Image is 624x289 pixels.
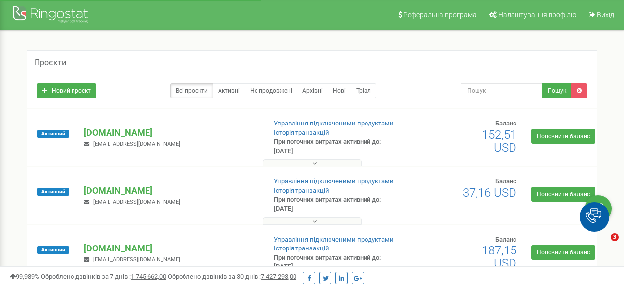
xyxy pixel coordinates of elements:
[37,246,69,254] span: Активний
[495,236,516,243] span: Баланс
[495,120,516,127] span: Баланс
[597,11,614,19] span: Вихід
[328,83,351,98] a: Нові
[297,83,328,98] a: Архівні
[168,273,296,280] span: Оброблено дзвінків за 30 днів :
[495,177,516,185] span: Баланс
[274,129,329,136] a: Історія транзакцій
[531,245,595,260] a: Поповнити баланс
[261,273,296,280] u: 7 427 293,00
[274,187,329,194] a: Історія транзакцій
[531,129,595,144] a: Поповнити баланс
[93,141,180,147] span: [EMAIL_ADDRESS][DOMAIN_NAME]
[498,11,576,19] span: Налаштування профілю
[213,83,245,98] a: Активні
[482,244,516,270] span: 187,15 USD
[274,120,394,127] a: Управління підключеними продуктами
[245,83,297,98] a: Не продовжені
[274,195,400,213] p: При поточних витратах активний до: [DATE]
[93,256,180,263] span: [EMAIL_ADDRESS][DOMAIN_NAME]
[463,186,516,200] span: 37,16 USD
[37,83,96,98] a: Новий проєкт
[37,188,69,196] span: Активний
[542,83,572,98] button: Пошук
[590,233,614,257] iframe: Intercom live chat
[274,236,394,243] a: Управління підключеними продуктами
[274,177,394,185] a: Управління підключеними продуктами
[35,58,66,67] h5: Проєкти
[170,83,213,98] a: Всі проєкти
[351,83,376,98] a: Тріал
[461,83,543,98] input: Пошук
[404,11,477,19] span: Реферальна програма
[41,273,166,280] span: Оброблено дзвінків за 7 днів :
[531,187,595,202] a: Поповнити баланс
[37,130,69,138] span: Активний
[93,199,180,205] span: [EMAIL_ADDRESS][DOMAIN_NAME]
[84,126,257,139] p: [DOMAIN_NAME]
[84,242,257,255] p: [DOMAIN_NAME]
[274,137,400,156] p: При поточних витратах активний до: [DATE]
[274,253,400,272] p: При поточних витратах активний до: [DATE]
[84,184,257,197] p: [DOMAIN_NAME]
[274,245,329,252] a: Історія транзакцій
[611,233,619,241] span: 3
[131,273,166,280] u: 1 745 662,00
[482,128,516,155] span: 152,51 USD
[10,273,39,280] span: 99,989%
